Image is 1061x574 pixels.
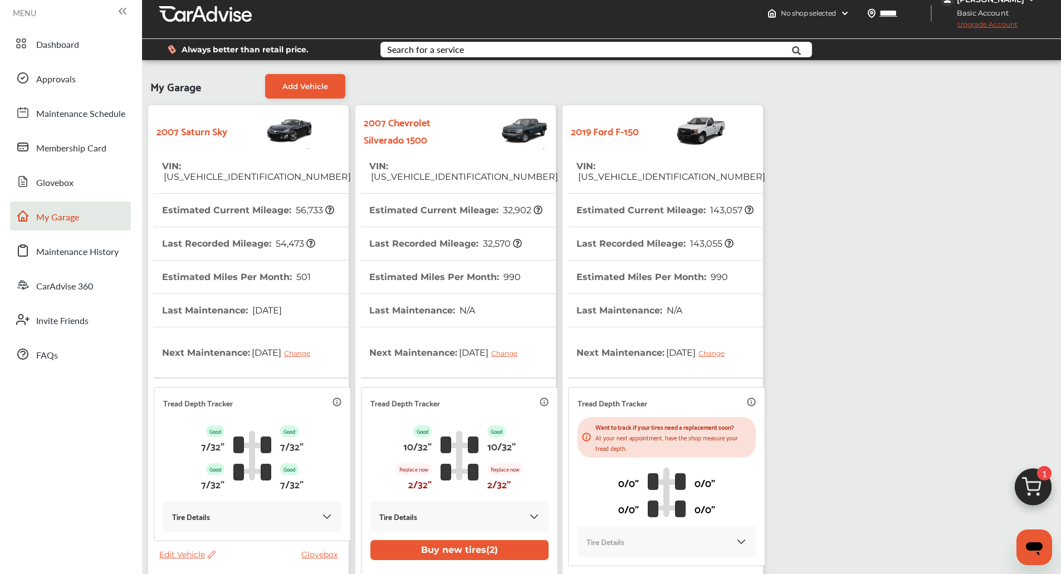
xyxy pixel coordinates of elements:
span: 32,902 [501,205,542,215]
span: N/A [458,305,475,316]
span: 1 [1037,466,1052,480]
a: Maintenance History [10,236,131,265]
span: Basic Account [942,7,1017,19]
span: MENU [13,8,36,17]
span: Invite Friends [36,314,89,328]
img: Vehicle [462,111,550,150]
th: Estimated Miles Per Month : [369,261,521,293]
span: Maintenance History [36,245,119,259]
p: Tire Details [586,535,624,548]
p: Good [206,463,224,475]
img: header-down-arrow.9dd2ce7d.svg [840,9,849,18]
span: FAQs [36,349,58,363]
img: tire_track_logo.b900bcbc.svg [441,430,478,480]
img: Vehicle [227,111,315,150]
span: Dashboard [36,38,79,52]
span: Always better than retail price. [182,46,309,53]
th: Estimated Current Mileage : [576,194,754,227]
img: cart_icon.3d0951e8.svg [1006,463,1060,517]
img: tire_track_logo.b900bcbc.svg [648,467,686,517]
p: Good [413,425,432,437]
p: 0/0" [618,474,639,491]
p: Tread Depth Tracker [163,396,233,409]
th: Next Maintenance : [369,327,526,377]
span: My Garage [150,74,201,99]
th: Estimated Current Mileage : [162,194,334,227]
img: tire_track_logo.b900bcbc.svg [233,430,271,480]
th: Estimated Miles Per Month : [162,261,311,293]
th: Last Maintenance : [576,294,682,327]
span: 32,570 [481,238,522,249]
th: VIN : [369,150,558,193]
button: Buy new tires(2) [370,540,549,560]
p: Tire Details [172,510,210,523]
p: 10/32" [403,437,432,454]
p: Replace now [487,463,523,475]
th: Last Maintenance : [162,294,282,327]
img: KOKaJQAAAABJRU5ErkJggg== [736,536,747,547]
p: Good [280,463,299,475]
div: Search for a service [387,45,464,54]
a: Glovebox [301,550,343,560]
span: [DATE] [664,338,733,366]
img: header-divider.bc55588e.svg [931,5,932,22]
iframe: Button to launch messaging window [1016,529,1052,565]
p: At your next appointment, have the shop measure your tread depth. [595,432,751,453]
p: 2/32" [487,475,511,492]
p: 0/0" [695,474,715,491]
img: Vehicle [639,111,727,150]
th: Estimated Miles Per Month : [576,261,728,293]
p: Tread Depth Tracker [578,396,647,409]
span: N/A [665,305,682,316]
span: [DATE] [250,338,319,366]
p: Good [487,425,506,437]
strong: 2019 Ford F-150 [571,122,639,139]
div: Change [698,349,730,357]
a: FAQs [10,340,131,369]
span: Edit Vehicle [159,550,216,560]
span: 990 [502,272,521,282]
span: Upgrade Account [941,20,1018,34]
a: My Garage [10,202,131,230]
a: Dashboard [10,29,131,58]
span: No shop selected [781,9,836,18]
th: Next Maintenance : [576,327,733,377]
div: Change [284,349,316,357]
span: My Garage [36,210,79,225]
span: 501 [295,272,311,282]
th: Last Maintenance : [369,294,475,327]
span: 143,055 [688,238,734,249]
p: 7/32" [280,475,304,492]
p: Want to track if your tires need a replacement soon? [595,421,751,432]
a: Approvals [10,63,131,92]
th: VIN : [576,150,765,193]
a: Glovebox [10,167,131,196]
span: 56,733 [294,205,334,215]
p: Tire Details [379,510,417,523]
span: [US_VEHICLE_IDENTIFICATION_NUMBER] [162,171,351,182]
span: Approvals [36,72,76,87]
a: CarAdvise 360 [10,271,131,300]
p: 10/32" [487,437,516,454]
span: Add Vehicle [282,82,328,91]
p: 7/32" [280,437,304,454]
span: 143,057 [708,205,754,215]
p: 7/32" [201,475,224,492]
span: 990 [709,272,728,282]
th: Last Recorded Mileage : [576,227,734,260]
span: [US_VEHICLE_IDENTIFICATION_NUMBER] [369,171,558,182]
a: Add Vehicle [265,74,345,99]
p: Good [206,425,224,437]
th: Last Recorded Mileage : [162,227,315,260]
strong: 2007 Saturn Sky [157,122,227,139]
img: KOKaJQAAAABJRU5ErkJggg== [529,511,540,522]
span: Glovebox [36,176,74,190]
p: Tread Depth Tracker [370,396,440,409]
a: Invite Friends [10,305,131,334]
span: [DATE] [457,338,526,366]
span: Membership Card [36,141,106,156]
strong: 2007 Chevrolet Silverado 1500 [364,113,462,148]
p: Replace now [396,463,432,475]
img: location_vector.a44bc228.svg [867,9,876,18]
p: 0/0" [695,500,715,517]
